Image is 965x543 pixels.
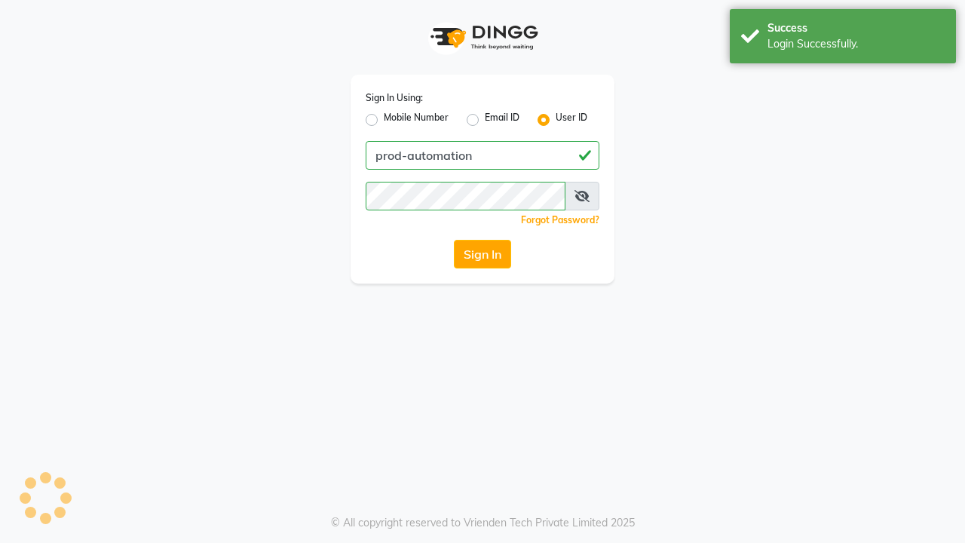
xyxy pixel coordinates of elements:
[366,91,423,105] label: Sign In Using:
[521,214,599,225] a: Forgot Password?
[454,240,511,268] button: Sign In
[767,20,945,36] div: Success
[384,111,449,129] label: Mobile Number
[422,15,543,60] img: logo1.svg
[366,182,565,210] input: Username
[767,36,945,52] div: Login Successfully.
[366,141,599,170] input: Username
[485,111,519,129] label: Email ID
[556,111,587,129] label: User ID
